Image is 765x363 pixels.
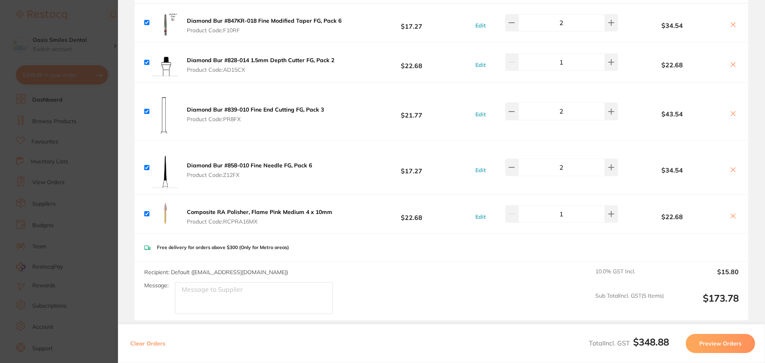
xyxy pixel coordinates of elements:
[352,55,471,70] b: $22.68
[184,106,326,123] button: Diamond Bur #839-010 Fine End Cutting FG, Pack 3 Product Code:PR8FX
[620,167,724,174] b: $34.54
[352,104,471,119] b: $21.77
[633,336,669,348] b: $348.88
[153,10,178,35] img: ZGhob2h0ag
[473,22,488,29] button: Edit
[184,57,337,73] button: Diamond Bur #828-014 1.5mm Depth Cutter FG, Pack 2 Product Code:AD15CX
[620,22,724,29] b: $34.54
[686,334,755,353] button: Preview Orders
[187,106,324,113] b: Diamond Bur #839-010 Fine End Cutting FG, Pack 3
[352,15,471,30] b: $17.27
[184,162,314,179] button: Diamond Bur #858-010 Fine Needle FG, Pack 6 Product Code:Z12FX
[187,116,324,122] span: Product Code: PR8FX
[144,269,288,276] span: Recipient: Default ( [EMAIL_ADDRESS][DOMAIN_NAME] )
[144,282,169,289] label: Message:
[670,268,739,286] output: $15.80
[595,268,664,286] span: 10.0 % GST Incl.
[157,245,289,250] p: Free delivery for orders above $300 (Only for Metro areas)
[184,208,335,225] button: Composite RA Polisher, Flame Pink Medium 4 x 10mm Product Code:RCPRA16MX
[473,213,488,220] button: Edit
[620,213,724,220] b: $22.68
[153,89,178,134] img: dnM5NDNzcA
[187,218,332,225] span: Product Code: RCPRA16MX
[187,17,341,24] b: Diamond Bur #847KR-018 Fine Modified Taper FG, Pack 6
[352,207,471,222] b: $22.68
[153,49,178,76] img: dDZ0amJibA
[153,147,178,188] img: NDBnZnNibA
[473,111,488,118] button: Edit
[187,67,334,73] span: Product Code: AD15CX
[352,160,471,175] b: $17.27
[620,110,724,118] b: $43.54
[128,334,168,353] button: Clear Orders
[184,17,344,34] button: Diamond Bur #847KR-018 Fine Modified Taper FG, Pack 6 Product Code:F10RF
[187,208,332,216] b: Composite RA Polisher, Flame Pink Medium 4 x 10mm
[187,57,334,64] b: Diamond Bur #828-014 1.5mm Depth Cutter FG, Pack 2
[595,292,664,314] span: Sub Total Incl. GST ( 5 Items)
[473,61,488,69] button: Edit
[187,27,341,33] span: Product Code: F10RF
[620,61,724,69] b: $22.68
[153,201,178,227] img: NXIzYnowcg
[670,292,739,314] output: $173.78
[187,172,312,178] span: Product Code: Z12FX
[473,167,488,174] button: Edit
[187,162,312,169] b: Diamond Bur #858-010 Fine Needle FG, Pack 6
[589,339,669,347] span: Total Incl. GST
